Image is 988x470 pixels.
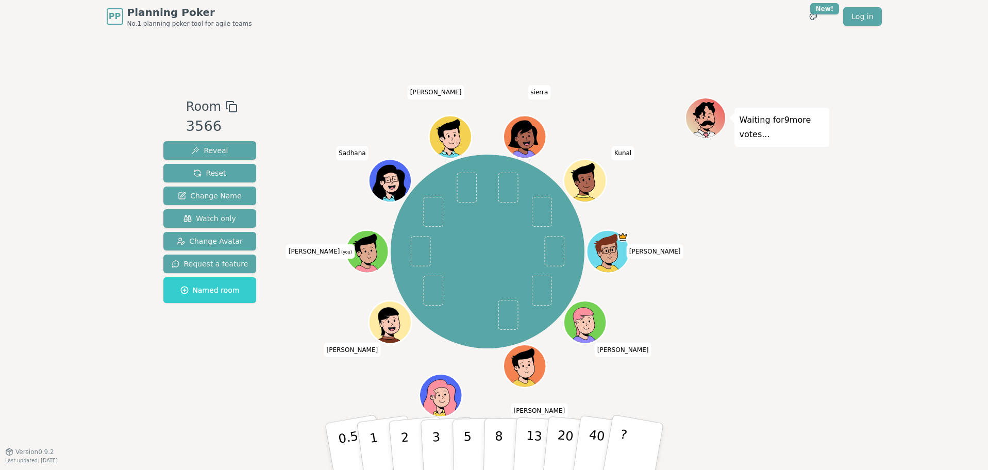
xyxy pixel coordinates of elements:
[810,3,840,14] div: New!
[5,458,58,463] span: Last updated: [DATE]
[127,5,252,20] span: Planning Poker
[612,146,634,160] span: Click to change your name
[843,7,881,26] a: Log in
[163,141,257,160] button: Reveal
[127,20,252,28] span: No.1 planning poker tool for agile teams
[186,116,238,137] div: 3566
[627,244,683,259] span: Click to change your name
[163,255,257,273] button: Request a feature
[109,10,121,23] span: PP
[740,113,824,142] p: Waiting for 9 more votes...
[286,244,355,259] span: Click to change your name
[340,250,352,255] span: (you)
[163,277,257,303] button: Named room
[193,168,226,178] span: Reset
[163,232,257,250] button: Change Avatar
[163,187,257,205] button: Change Name
[511,404,567,418] span: Click to change your name
[177,236,243,246] span: Change Avatar
[163,164,257,182] button: Reset
[107,5,252,28] a: PPPlanning PokerNo.1 planning poker tool for agile teams
[336,146,369,160] span: Click to change your name
[172,259,248,269] span: Request a feature
[183,213,236,224] span: Watch only
[15,448,54,456] span: Version 0.9.2
[324,343,381,357] span: Click to change your name
[186,97,221,116] span: Room
[180,285,240,295] span: Named room
[408,85,464,99] span: Click to change your name
[347,231,387,272] button: Click to change your avatar
[5,448,54,456] button: Version0.9.2
[178,191,241,201] span: Change Name
[804,7,823,26] button: New!
[617,231,628,242] span: spencer is the host
[191,145,228,156] span: Reveal
[528,85,550,99] span: Click to change your name
[595,343,651,357] span: Click to change your name
[163,209,257,228] button: Watch only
